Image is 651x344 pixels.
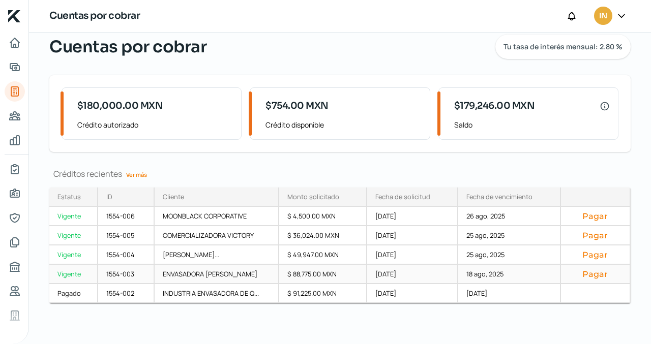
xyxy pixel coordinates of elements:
a: Vigente [49,207,98,226]
a: Cuentas por cobrar [5,81,25,102]
div: 1554-002 [98,284,155,303]
a: Representantes [5,208,25,228]
a: Pagado [49,284,98,303]
h1: Cuentas por cobrar [49,9,140,23]
div: Créditos recientes [49,168,631,179]
div: 26 ago, 2025 [458,207,560,226]
div: INDUSTRIA ENVASADORA DE Q... [155,284,279,303]
div: Estatus [57,192,81,201]
div: 25 ago, 2025 [458,245,560,265]
div: 1554-006 [98,207,155,226]
div: [DATE] [367,245,458,265]
span: Crédito autorizado [77,118,233,131]
button: Pagar [569,249,622,260]
a: Información general [5,183,25,204]
div: 1554-005 [98,226,155,245]
span: $180,000.00 MXN [77,99,163,113]
a: Inicio [5,33,25,53]
div: [DATE] [367,207,458,226]
div: ID [106,192,112,201]
div: Cliente [163,192,184,201]
div: $ 91,225.00 MXN [279,284,367,303]
a: Industria [5,305,25,326]
div: ENVASADORA [PERSON_NAME] [155,265,279,284]
div: [DATE] [367,265,458,284]
div: [DATE] [367,226,458,245]
div: COMERCIALIZADORA VICTORY [155,226,279,245]
a: Vigente [49,245,98,265]
div: 18 ago, 2025 [458,265,560,284]
a: Buró de crédito [5,257,25,277]
div: MOONBLACK CORPORATIVE [155,207,279,226]
div: 25 ago, 2025 [458,226,560,245]
div: [DATE] [458,284,560,303]
a: Vigente [49,226,98,245]
div: Fecha de vencimiento [466,192,532,201]
a: Solicitar crédito [5,57,25,77]
a: Documentos [5,232,25,253]
div: 1554-003 [98,265,155,284]
a: Vigente [49,265,98,284]
button: Pagar [569,211,622,221]
span: IN [599,10,607,22]
a: Ver más [122,167,151,182]
span: Cuentas por cobrar [49,35,206,59]
div: $ 4,500.00 MXN [279,207,367,226]
a: Cuentas por pagar [5,106,25,126]
a: Referencias [5,281,25,301]
span: Saldo [454,118,610,131]
span: Tu tasa de interés mensual: 2.80 % [504,43,623,50]
span: $179,246.00 MXN [454,99,535,113]
div: $ 49,947.00 MXN [279,245,367,265]
span: $754.00 MXN [265,99,329,113]
a: Mi contrato [5,159,25,179]
div: [DATE] [367,284,458,303]
button: Pagar [569,230,622,240]
span: Crédito disponible [265,118,421,131]
div: $ 36,024.00 MXN [279,226,367,245]
div: Fecha de solicitud [375,192,430,201]
button: Pagar [569,269,622,279]
div: $ 88,775.00 MXN [279,265,367,284]
div: [PERSON_NAME]... [155,245,279,265]
a: Mis finanzas [5,130,25,150]
div: 1554-004 [98,245,155,265]
div: Monto solicitado [287,192,339,201]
